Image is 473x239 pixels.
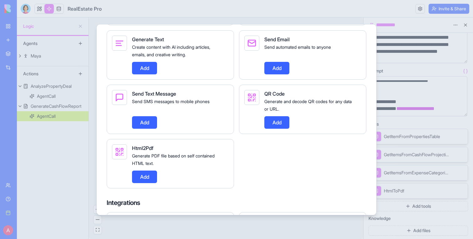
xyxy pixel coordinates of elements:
[132,99,210,104] span: Send SMS messages to mobile phones
[132,36,164,42] span: Generate Text
[264,91,285,97] span: QR Code
[132,91,176,97] span: Send Text Message
[132,153,215,166] span: Generate PDF file based on self contained HTML text.
[132,145,153,151] span: Html2Pdf
[107,198,366,207] h4: Integrations
[264,99,352,112] span: Generate and decode QR codes for any data or URL.
[264,116,289,129] button: Add
[264,44,331,50] span: Send automated emails to anyone
[132,171,157,183] button: Add
[264,62,289,74] button: Add
[132,44,210,57] span: Create content with AI including articles, emails, and creative writing.
[132,116,157,129] button: Add
[132,62,157,74] button: Add
[264,36,290,42] span: Send Email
